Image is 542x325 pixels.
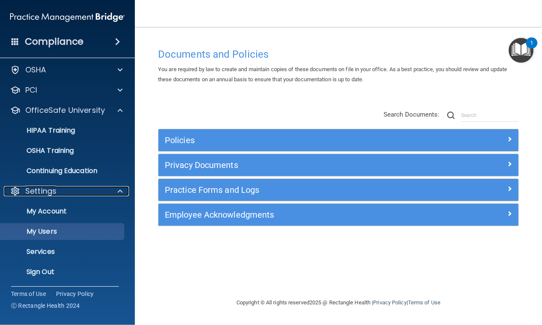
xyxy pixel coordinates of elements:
[165,133,512,147] a: Policies
[158,49,519,60] h4: Documents and Policies
[11,290,46,298] a: Terms of Use
[10,9,125,26] img: PMB logo
[25,36,83,48] h4: Compliance
[165,210,422,219] h5: Employee Acknowledgments
[25,85,37,95] p: PCI
[5,268,121,276] p: Sign Out
[530,43,533,54] div: 1
[165,208,512,221] a: Employee Acknowledgments
[373,299,406,306] a: Privacy Policy
[509,38,534,63] button: Open Resource Center, 1 new notification
[165,183,512,197] a: Practice Forms and Logs
[5,207,121,216] p: My Account
[5,147,74,155] p: OSHA Training
[5,227,121,236] p: My Users
[25,65,46,75] p: OSHA
[25,186,56,196] p: Settings
[10,105,123,115] a: OfficeSafe University
[165,185,422,194] h5: Practice Forms and Logs
[25,105,105,115] p: OfficeSafe University
[10,65,123,75] a: OSHA
[158,66,507,83] span: You are required by law to create and maintain copies of these documents on file in your office. ...
[5,248,121,256] p: Services
[5,126,75,135] p: HIPAA Training
[461,109,519,122] input: Search
[56,290,94,298] a: Privacy Policy
[5,167,121,175] p: Continuing Education
[165,158,512,172] a: Privacy Documents
[408,299,440,306] a: Terms of Use
[10,186,123,196] a: Settings
[384,111,440,118] span: Search Documents:
[185,289,492,316] div: Copyright © All rights reserved 2025 @ Rectangle Health | |
[165,136,422,145] h5: Policies
[10,85,123,95] a: PCI
[11,301,80,310] span: Ⓒ Rectangle Health 2024
[447,112,455,119] img: ic-search.3b580494.png
[165,160,422,170] h5: Privacy Documents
